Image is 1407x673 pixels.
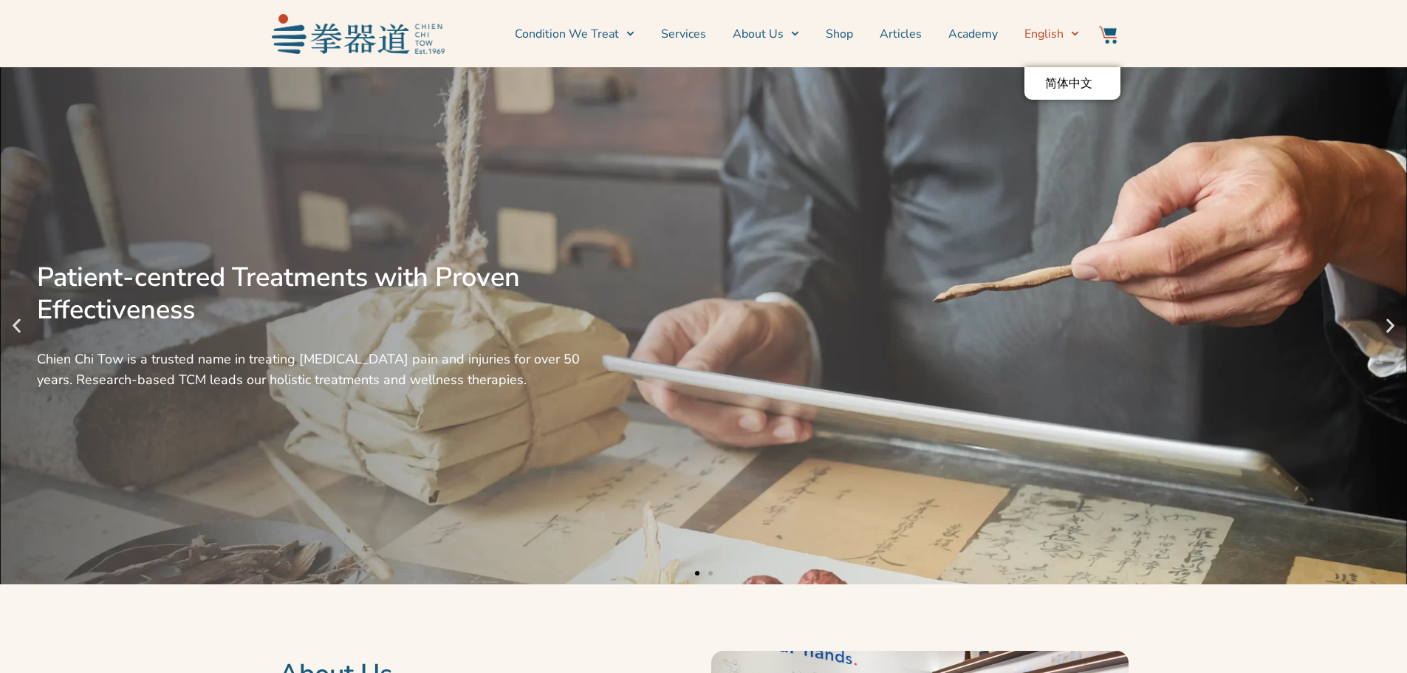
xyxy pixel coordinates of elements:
[948,16,998,52] a: Academy
[733,16,799,52] a: About Us
[1099,26,1117,44] img: Website Icon-03
[661,16,706,52] a: Services
[1045,76,1092,91] span: 简体中文
[515,16,634,52] a: Condition We Treat
[708,571,713,575] span: Go to slide 2
[1024,16,1079,52] a: English
[7,317,26,335] div: Previous slide
[452,16,1080,52] nav: Menu
[1024,67,1120,100] a: 简体中文
[880,16,922,52] a: Articles
[1024,25,1064,43] span: English
[1381,317,1400,335] div: Next slide
[37,262,583,327] div: Patient-centred Treatments with Proven Effectiveness
[826,16,853,52] a: Shop
[37,349,583,390] div: Chien Chi Tow is a trusted name in treating [MEDICAL_DATA] pain and injuries for over 50 years. R...
[1024,67,1120,100] ul: English
[695,571,699,575] span: Go to slide 1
